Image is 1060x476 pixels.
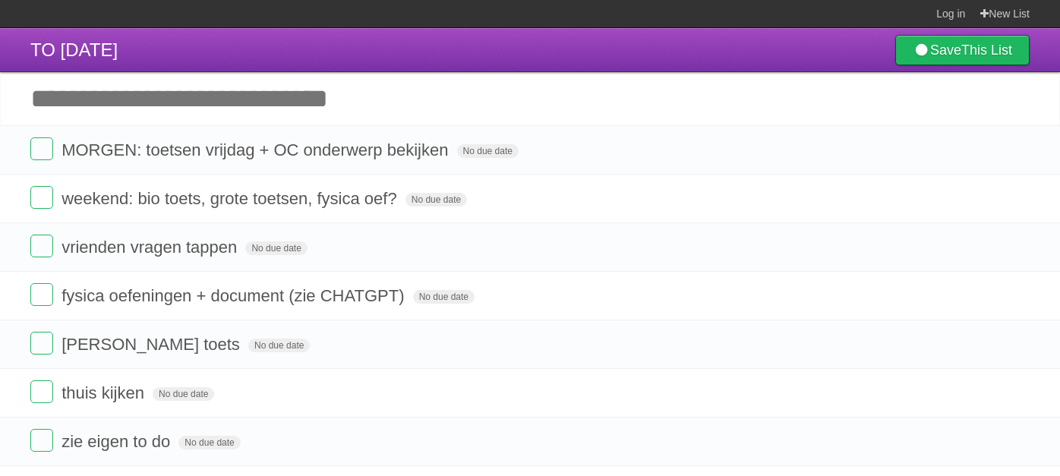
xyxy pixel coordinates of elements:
label: Done [30,137,53,160]
span: [PERSON_NAME] toets [62,335,244,354]
label: Done [30,380,53,403]
span: No due date [413,290,475,304]
label: Done [30,429,53,452]
span: TO [DATE] [30,39,118,60]
span: No due date [245,241,307,255]
span: fysica oefeningen + document (zie CHATGPT) [62,286,408,305]
span: MORGEN: toetsen vrijdag + OC onderwerp bekijken [62,140,452,159]
span: No due date [405,193,467,206]
label: Done [30,283,53,306]
label: Done [30,332,53,355]
span: No due date [248,339,310,352]
label: Done [30,235,53,257]
label: Done [30,186,53,209]
span: zie eigen to do [62,432,174,451]
span: vrienden vragen tappen [62,238,241,257]
b: This List [961,43,1012,58]
a: SaveThis List [895,35,1030,65]
span: No due date [153,387,214,401]
span: No due date [178,436,240,449]
span: No due date [457,144,519,158]
span: weekend: bio toets, grote toetsen, fysica oef? [62,189,401,208]
span: thuis kijken [62,383,148,402]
